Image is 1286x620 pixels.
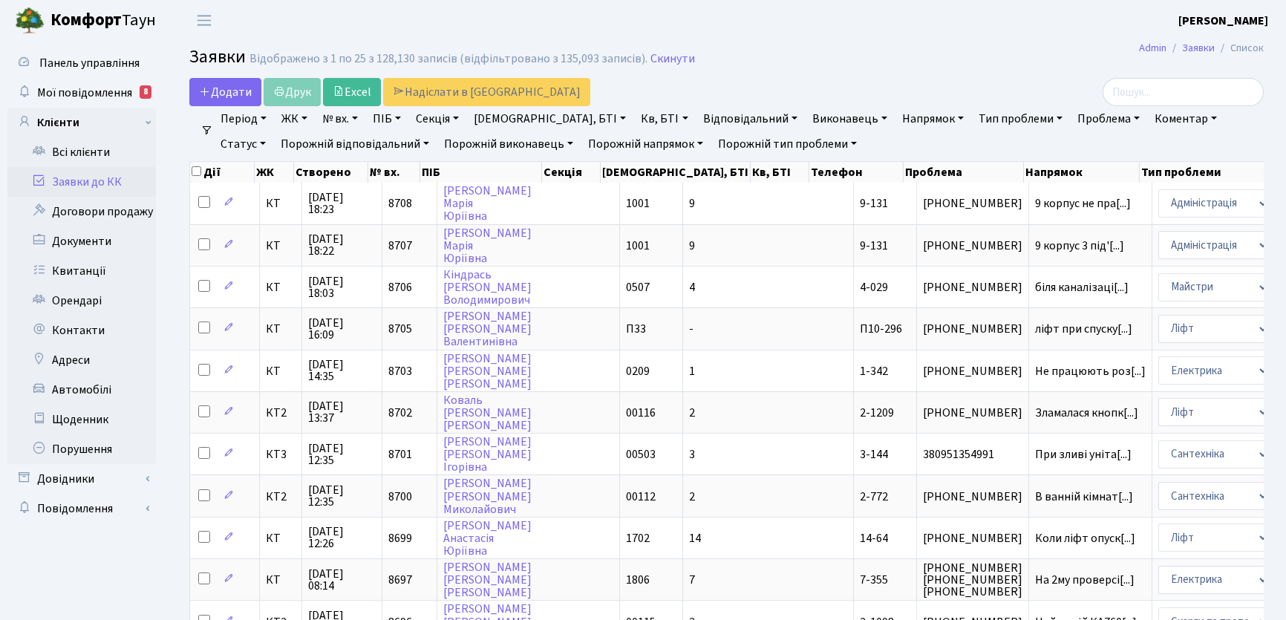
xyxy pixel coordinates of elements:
[1024,162,1140,183] th: Напрямок
[7,434,156,464] a: Порушення
[626,321,646,337] span: П33
[923,448,1022,460] span: 380951354991
[266,365,296,377] span: КТ
[7,494,156,523] a: Повідомлення
[1035,195,1131,212] span: 9 корпус не пра[...]
[255,162,294,183] th: ЖК
[923,281,1022,293] span: [PHONE_NUMBER]
[689,405,695,421] span: 2
[809,162,903,183] th: Телефон
[860,405,894,421] span: 2-1209
[367,106,407,131] a: ПІБ
[215,106,272,131] a: Період
[1140,162,1271,183] th: Тип проблеми
[388,238,412,254] span: 8707
[50,8,122,32] b: Комфорт
[7,286,156,316] a: Орендарі
[1035,238,1124,254] span: 9 корпус 3 під'[...]
[689,321,693,337] span: -
[689,446,695,463] span: 3
[443,225,532,267] a: [PERSON_NAME]МаріяЮріївна
[860,363,888,379] span: 1-342
[7,345,156,375] a: Адреси
[923,491,1022,503] span: [PHONE_NUMBER]
[860,279,888,296] span: 4-029
[443,350,532,392] a: [PERSON_NAME][PERSON_NAME][PERSON_NAME]
[973,106,1068,131] a: Тип проблеми
[388,489,412,505] span: 8700
[420,162,543,183] th: ПІБ
[249,52,647,66] div: Відображено з 1 по 25 з 128,130 записів (відфільтровано з 135,093 записів).
[266,491,296,503] span: КТ2
[923,532,1022,544] span: [PHONE_NUMBER]
[689,195,695,212] span: 9
[443,476,532,518] a: [PERSON_NAME][PERSON_NAME]Миколайович
[266,281,296,293] span: КТ
[689,279,695,296] span: 4
[443,559,532,601] a: [PERSON_NAME][PERSON_NAME][PERSON_NAME]
[266,240,296,252] span: КТ
[410,106,465,131] a: Секція
[388,405,412,421] span: 8702
[1103,78,1264,106] input: Пошук...
[626,279,650,296] span: 0507
[316,106,364,131] a: № вх.
[443,267,532,308] a: Кіндрась[PERSON_NAME]Володимирович
[896,106,970,131] a: Напрямок
[7,137,156,167] a: Всі клієнти
[308,192,376,215] span: [DATE] 18:23
[689,489,695,505] span: 2
[1117,33,1286,64] nav: breadcrumb
[1182,40,1215,56] a: Заявки
[189,78,261,106] a: Додати
[1149,106,1223,131] a: Коментар
[190,162,255,183] th: Дії
[468,106,632,131] a: [DEMOGRAPHIC_DATA], БТІ
[542,162,601,183] th: Секція
[266,323,296,335] span: КТ
[626,363,650,379] span: 0209
[388,279,412,296] span: 8706
[860,530,888,546] span: 14-64
[308,400,376,424] span: [DATE] 13:37
[140,85,151,99] div: 8
[1071,106,1146,131] a: Проблема
[50,8,156,33] span: Таун
[388,363,412,379] span: 8703
[689,238,695,254] span: 9
[635,106,693,131] a: Кв, БТІ
[215,131,272,157] a: Статус
[689,530,701,546] span: 14
[7,78,156,108] a: Мої повідомлення8
[308,443,376,466] span: [DATE] 12:35
[751,162,809,183] th: Кв, БТІ
[266,198,296,209] span: КТ
[199,84,252,100] span: Додати
[7,256,156,286] a: Квитанції
[860,238,888,254] span: 9-131
[689,572,695,588] span: 7
[443,518,532,559] a: [PERSON_NAME]АнастасіяЮріївна
[388,530,412,546] span: 8699
[308,233,376,257] span: [DATE] 18:22
[601,162,751,183] th: [DEMOGRAPHIC_DATA], БТІ
[860,446,888,463] span: 3-144
[923,365,1022,377] span: [PHONE_NUMBER]
[275,106,313,131] a: ЖК
[1035,446,1132,463] span: При зливі уніта[...]
[388,572,412,588] span: 8697
[7,316,156,345] a: Контакти
[308,484,376,508] span: [DATE] 12:35
[388,321,412,337] span: 8705
[186,8,223,33] button: Переключити навігацію
[443,392,532,434] a: Коваль[PERSON_NAME][PERSON_NAME]
[582,131,709,157] a: Порожній напрямок
[860,572,888,588] span: 7-355
[860,489,888,505] span: 2-772
[923,562,1022,598] span: [PHONE_NUMBER] [PHONE_NUMBER] [PHONE_NUMBER]
[1215,40,1264,56] li: Список
[7,464,156,494] a: Довідники
[308,317,376,341] span: [DATE] 16:09
[266,407,296,419] span: КТ2
[7,405,156,434] a: Щоденник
